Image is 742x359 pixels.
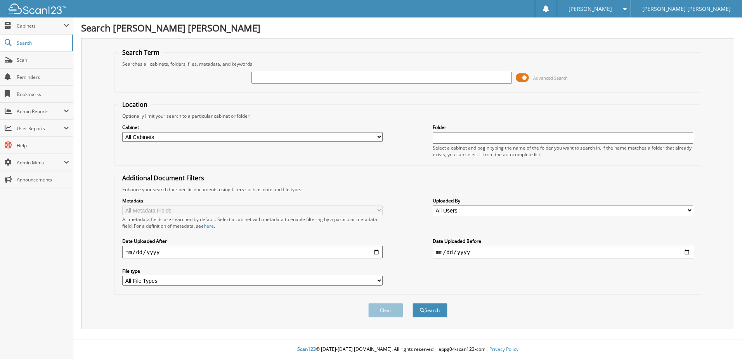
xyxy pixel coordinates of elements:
[17,142,69,149] span: Help
[204,223,214,229] a: here
[17,108,64,115] span: Admin Reports
[122,124,383,131] label: Cabinet
[703,322,742,359] iframe: Chat Widget
[17,176,69,183] span: Announcements
[17,40,68,46] span: Search
[81,21,734,34] h1: Search [PERSON_NAME] [PERSON_NAME]
[433,238,693,244] label: Date Uploaded Before
[433,124,693,131] label: Folder
[433,246,693,258] input: end
[118,113,697,119] div: Optionally limit your search to a particular cabinet or folder
[489,346,518,352] a: Privacy Policy
[118,61,697,67] div: Searches all cabinets, folders, files, metadata, and keywords
[413,303,447,317] button: Search
[17,57,69,63] span: Scan
[17,91,69,98] span: Bookmarks
[122,197,383,204] label: Metadata
[118,186,697,193] div: Enhance your search for specific documents using filters such as date and file type.
[122,246,383,258] input: start
[533,75,568,81] span: Advanced Search
[642,7,731,11] span: [PERSON_NAME] [PERSON_NAME]
[118,174,208,182] legend: Additional Document Filters
[433,197,693,204] label: Uploaded By
[8,3,66,14] img: scan123-logo-white.svg
[118,100,151,109] legend: Location
[122,268,383,274] label: File type
[569,7,612,11] span: [PERSON_NAME]
[17,23,64,29] span: Cabinets
[17,125,64,132] span: User Reports
[73,340,742,359] div: © [DATE]-[DATE] [DOMAIN_NAME]. All rights reserved | appg04-scan123-com |
[122,238,383,244] label: Date Uploaded After
[17,74,69,80] span: Reminders
[433,145,693,158] div: Select a cabinet and begin typing the name of the folder you want to search in. If the name match...
[118,48,163,57] legend: Search Term
[122,216,383,229] div: All metadata fields are searched by default. Select a cabinet with metadata to enable filtering b...
[297,346,316,352] span: Scan123
[368,303,403,317] button: Clear
[17,159,64,166] span: Admin Menu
